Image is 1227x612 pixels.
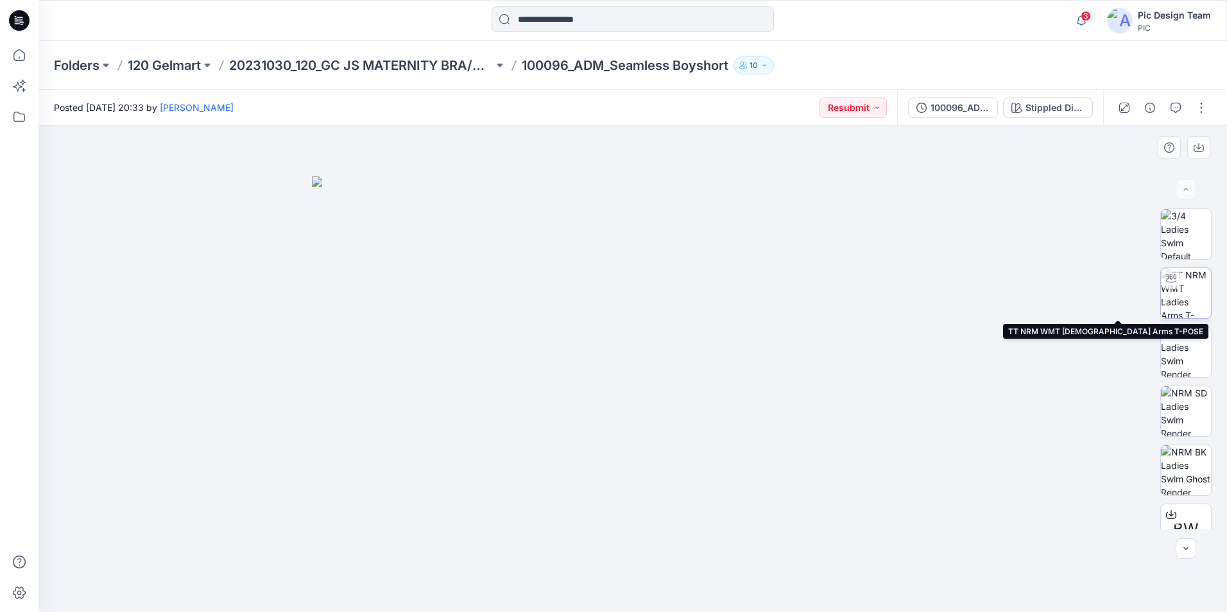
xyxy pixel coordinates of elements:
[312,176,954,612] img: eyJhbGciOiJIUzI1NiIsImtpZCI6IjAiLCJzbHQiOiJzZXMiLCJ0eXAiOiJKV1QifQ.eyJkYXRhIjp7InR5cGUiOiJzdG9yYW...
[1161,268,1211,318] img: TT NRM WMT Ladies Arms T-POSE
[522,56,728,74] p: 100096_ADM_Seamless Boyshort
[128,56,201,74] a: 120 Gelmart
[1161,209,1211,259] img: 3/4 Ladies Swim Default
[1161,386,1211,436] img: NRM SD Ladies Swim Render
[1173,518,1199,541] span: BW
[1081,11,1091,21] span: 3
[54,101,234,114] span: Posted [DATE] 20:33 by
[1003,98,1093,118] button: Stippled Diamonds - P Silver
[54,56,99,74] a: Folders
[1161,445,1211,495] img: NRM BK Ladies Swim Ghost Render
[160,102,234,113] a: [PERSON_NAME]
[229,56,493,74] a: 20231030_120_GC JS MATERNITY BRA/UNDIES
[1138,8,1211,23] div: Pic Design Team
[1140,98,1160,118] button: Details
[1025,101,1085,115] div: Stippled Diamonds - P Silver
[1138,23,1211,33] div: PIC
[734,56,774,74] button: 10
[908,98,998,118] button: 100096_ADM_SeamlessBoyshort
[931,101,990,115] div: 100096_ADM_SeamlessBoyshort
[750,58,758,72] p: 10
[1107,8,1133,33] img: avatar
[1161,327,1211,377] img: NRM FT Ladies Swim Render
